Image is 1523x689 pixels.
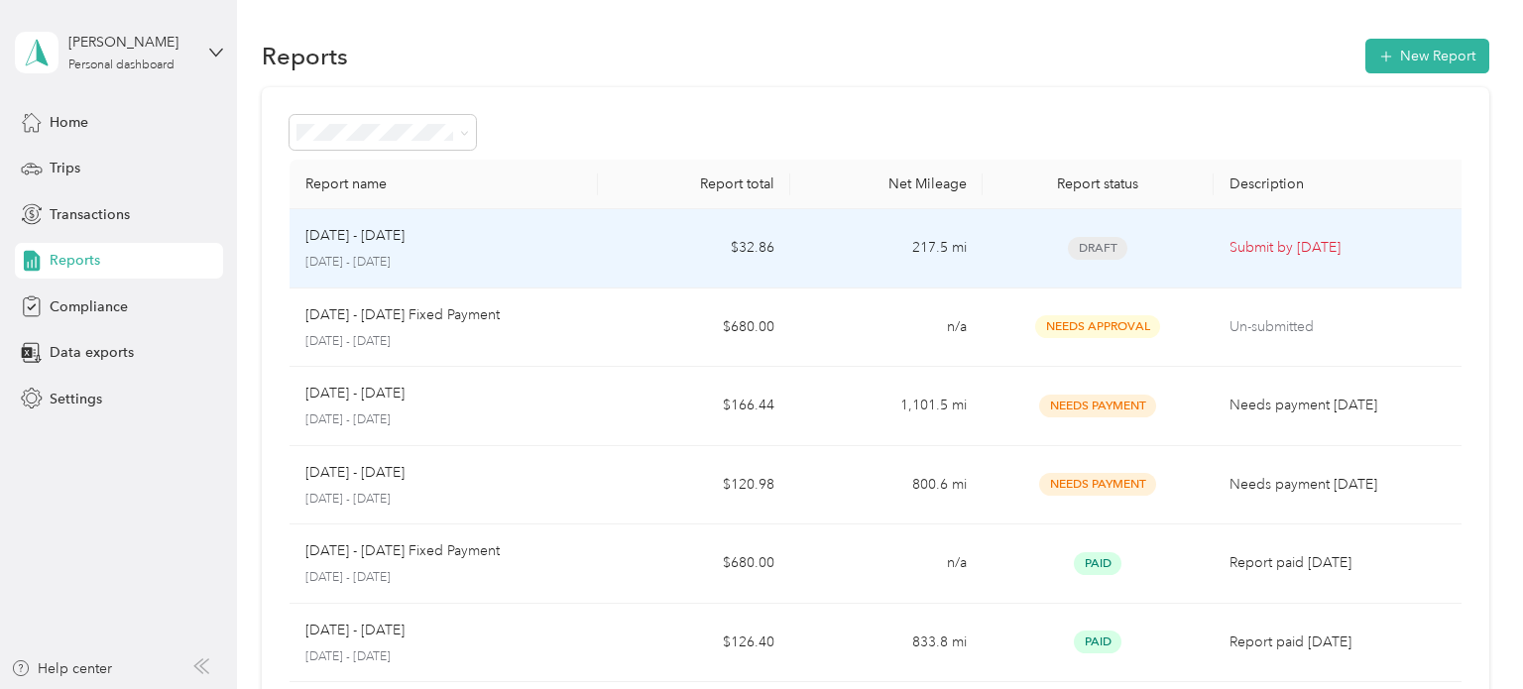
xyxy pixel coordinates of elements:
[50,158,80,178] span: Trips
[598,209,790,288] td: $32.86
[998,175,1198,192] div: Report status
[50,112,88,133] span: Home
[305,540,500,562] p: [DATE] - [DATE] Fixed Payment
[790,288,983,368] td: n/a
[1230,316,1455,338] p: Un-submitted
[1039,395,1156,417] span: Needs Payment
[1412,578,1523,689] iframe: Everlance-gr Chat Button Frame
[68,32,192,53] div: [PERSON_NAME]
[305,491,582,509] p: [DATE] - [DATE]
[50,342,134,363] span: Data exports
[790,209,983,288] td: 217.5 mi
[290,160,598,209] th: Report name
[305,333,582,351] p: [DATE] - [DATE]
[305,620,405,641] p: [DATE] - [DATE]
[790,367,983,446] td: 1,101.5 mi
[305,254,582,272] p: [DATE] - [DATE]
[1039,473,1156,496] span: Needs Payment
[305,411,582,429] p: [DATE] - [DATE]
[598,446,790,525] td: $120.98
[305,383,405,404] p: [DATE] - [DATE]
[1035,315,1160,338] span: Needs Approval
[305,304,500,326] p: [DATE] - [DATE] Fixed Payment
[50,250,100,271] span: Reports
[262,46,348,66] h1: Reports
[598,288,790,368] td: $680.00
[11,658,112,679] button: Help center
[1074,631,1121,653] span: Paid
[1230,552,1455,574] p: Report paid [DATE]
[50,204,130,225] span: Transactions
[1230,395,1455,416] p: Needs payment [DATE]
[790,604,983,683] td: 833.8 mi
[1230,632,1455,653] p: Report paid [DATE]
[68,59,175,71] div: Personal dashboard
[598,367,790,446] td: $166.44
[790,160,983,209] th: Net Mileage
[1214,160,1470,209] th: Description
[50,389,102,409] span: Settings
[305,648,582,666] p: [DATE] - [DATE]
[305,225,405,247] p: [DATE] - [DATE]
[305,462,405,484] p: [DATE] - [DATE]
[790,446,983,525] td: 800.6 mi
[598,524,790,604] td: $680.00
[1074,552,1121,575] span: Paid
[598,604,790,683] td: $126.40
[1230,237,1455,259] p: Submit by [DATE]
[1068,237,1127,260] span: Draft
[1230,474,1455,496] p: Needs payment [DATE]
[790,524,983,604] td: n/a
[598,160,790,209] th: Report total
[50,296,128,317] span: Compliance
[1365,39,1489,73] button: New Report
[305,569,582,587] p: [DATE] - [DATE]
